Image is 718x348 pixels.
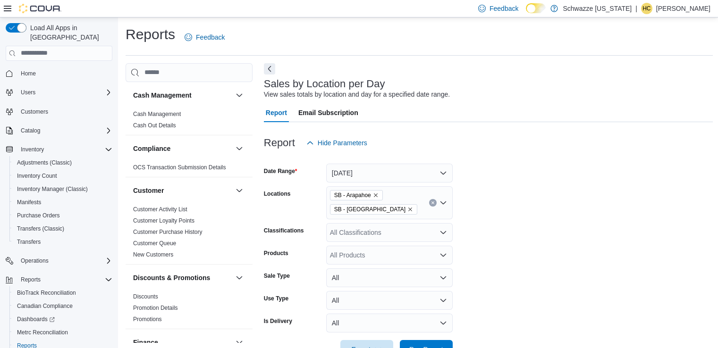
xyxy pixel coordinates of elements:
[133,293,158,300] span: Discounts
[439,251,447,259] button: Open list of options
[2,66,116,80] button: Home
[17,125,44,136] button: Catalog
[266,103,287,122] span: Report
[133,273,232,282] button: Discounts & Promotions
[133,251,173,258] span: New Customers
[429,199,437,207] button: Clear input
[17,225,64,232] span: Transfers (Classic)
[9,169,116,182] button: Inventory Count
[17,125,112,136] span: Catalog
[133,293,158,300] a: Discounts
[17,185,88,193] span: Inventory Manager (Classic)
[264,272,290,280] label: Sale Type
[234,272,245,283] button: Discounts & Promotions
[318,138,367,148] span: Hide Parameters
[13,183,112,195] span: Inventory Manager (Classic)
[13,314,59,325] a: Dashboards
[13,157,76,168] a: Adjustments (Classic)
[264,295,288,302] label: Use Type
[9,196,116,209] button: Manifests
[13,327,112,338] span: Metrc Reconciliation
[17,172,57,180] span: Inventory Count
[326,314,453,332] button: All
[126,108,253,135] div: Cash Management
[9,313,116,326] a: Dashboards
[439,199,447,207] button: Open list of options
[17,106,112,117] span: Customers
[563,3,632,14] p: Schwazze [US_STATE]
[9,326,116,339] button: Metrc Reconciliation
[334,191,371,200] span: SB - Arapahoe
[17,144,48,155] button: Inventory
[133,316,162,323] a: Promotions
[133,164,226,171] span: OCS Transaction Submission Details
[17,289,76,297] span: BioTrack Reconciliation
[181,28,228,47] a: Feedback
[326,291,453,310] button: All
[133,186,232,195] button: Customer
[13,197,112,208] span: Manifests
[17,159,72,166] span: Adjustments (Classic)
[13,236,44,248] a: Transfers
[326,164,453,182] button: [DATE]
[133,144,170,153] h3: Compliance
[234,185,245,196] button: Customer
[13,223,112,234] span: Transfers (Classic)
[133,338,232,347] button: Finance
[2,273,116,286] button: Reports
[234,337,245,348] button: Finance
[13,170,112,182] span: Inventory Count
[298,103,358,122] span: Email Subscription
[9,182,116,196] button: Inventory Manager (Classic)
[234,90,245,101] button: Cash Management
[264,249,288,257] label: Products
[264,227,304,234] label: Classifications
[21,146,44,153] span: Inventory
[133,122,176,129] a: Cash Out Details
[326,268,453,287] button: All
[133,229,203,235] a: Customer Purchase History
[133,91,232,100] button: Cash Management
[264,137,295,149] h3: Report
[234,143,245,154] button: Compliance
[9,222,116,235] button: Transfers (Classic)
[13,327,72,338] a: Metrc Reconciliation
[133,206,187,213] a: Customer Activity List
[21,127,40,134] span: Catalog
[2,86,116,99] button: Users
[13,197,45,208] a: Manifests
[17,255,112,266] span: Operations
[642,3,650,14] span: HC
[9,235,116,249] button: Transfers
[19,4,61,13] img: Cova
[526,3,546,13] input: Dark Mode
[13,287,80,298] a: BioTrack Reconciliation
[330,190,383,200] span: SB - Arapahoe
[133,338,158,347] h3: Finance
[303,133,371,152] button: Hide Parameters
[126,291,253,329] div: Discounts & Promotions
[133,251,173,258] a: New Customers
[126,25,175,44] h1: Reports
[2,124,116,137] button: Catalog
[133,240,176,247] span: Customer Queue
[13,170,61,182] a: Inventory Count
[17,144,112,155] span: Inventory
[21,70,36,77] span: Home
[133,111,181,117] a: Cash Management
[13,210,112,221] span: Purchase Orders
[13,183,92,195] a: Inventory Manager (Classic)
[196,33,225,42] span: Feedback
[17,238,41,246] span: Transfers
[17,274,44,285] button: Reports
[264,78,385,90] h3: Sales by Location per Day
[133,91,192,100] h3: Cash Management
[9,299,116,313] button: Canadian Compliance
[133,273,210,282] h3: Discounts & Promotions
[13,223,68,234] a: Transfers (Classic)
[133,305,178,311] a: Promotion Details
